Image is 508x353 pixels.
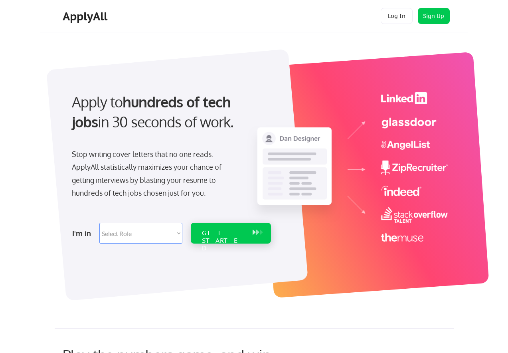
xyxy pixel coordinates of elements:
[381,8,413,24] button: Log In
[202,229,245,252] div: GET STARTED
[63,10,110,23] div: ApplyAll
[72,92,268,132] div: Apply to in 30 seconds of work.
[72,93,234,131] strong: hundreds of tech jobs
[72,148,236,200] div: Stop writing cover letters that no one reads. ApplyAll statistically maximizes your chance of get...
[418,8,450,24] button: Sign Up
[72,227,95,240] div: I'm in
